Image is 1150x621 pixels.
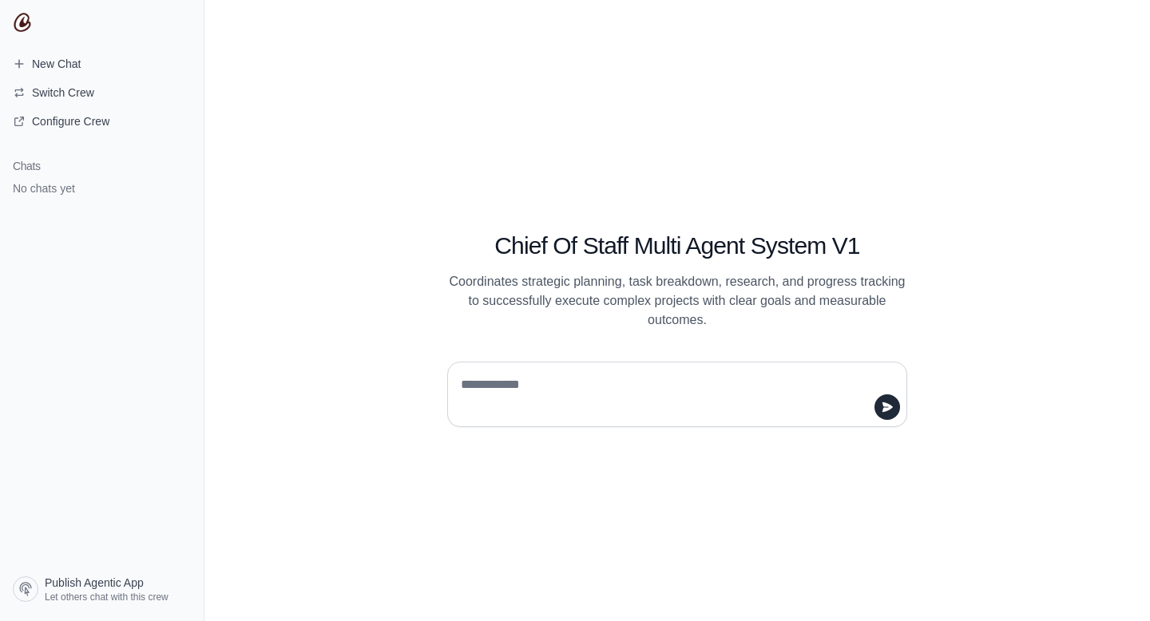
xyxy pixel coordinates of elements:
[447,231,907,260] h1: Chief Of Staff Multi Agent System V1
[32,56,81,72] span: New Chat
[45,575,144,591] span: Publish Agentic App
[13,13,32,32] img: CrewAI Logo
[6,109,197,134] a: Configure Crew
[6,570,197,608] a: Publish Agentic App Let others chat with this crew
[6,80,197,105] button: Switch Crew
[32,85,94,101] span: Switch Crew
[45,591,169,603] span: Let others chat with this crew
[32,113,109,129] span: Configure Crew
[447,272,907,330] p: Coordinates strategic planning, task breakdown, research, and progress tracking to successfully e...
[6,51,197,77] a: New Chat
